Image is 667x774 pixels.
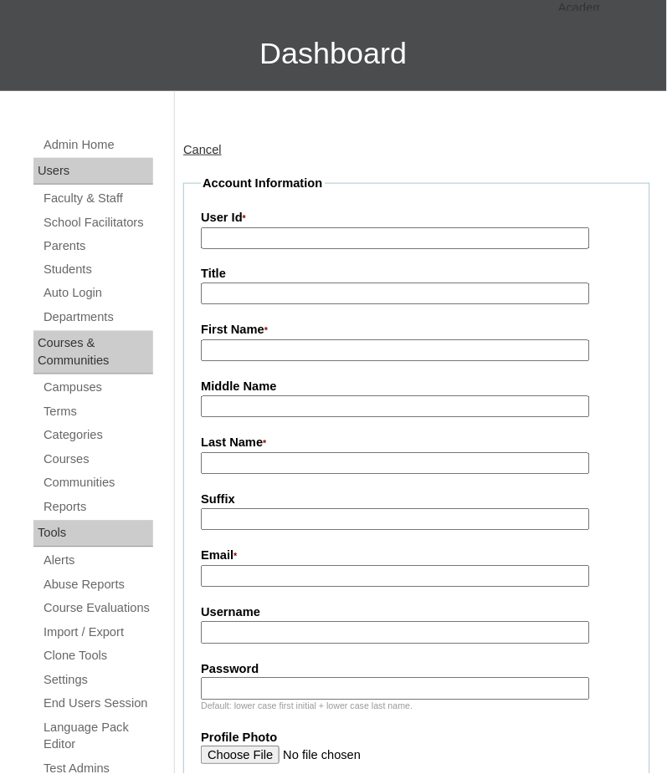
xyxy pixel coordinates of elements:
[42,473,153,494] a: Communities
[201,379,633,396] label: Middle Name
[201,209,633,227] label: User Id
[33,521,153,547] div: Tools
[42,718,153,756] a: Language Pack Editor
[42,450,153,471] a: Courses
[42,694,153,715] a: End Users Session
[42,670,153,691] a: Settings
[42,425,153,446] a: Categories
[201,700,633,713] div: Default: lower case first initial + lower case last name.
[33,158,153,185] div: Users
[42,378,153,399] a: Campuses
[33,331,153,374] div: Courses & Communities
[8,16,659,91] h3: Dashboard
[201,435,633,453] label: Last Name
[42,575,153,596] a: Abuse Reports
[42,598,153,619] a: Course Evaluations
[42,212,153,233] a: School Facilitators
[183,143,222,156] a: Cancel
[42,402,153,423] a: Terms
[201,266,633,283] label: Title
[42,188,153,209] a: Faculty & Staff
[42,497,153,518] a: Reports
[42,623,153,644] a: Import / Export
[201,175,324,192] legend: Account Information
[42,646,153,667] a: Clone Tools
[42,283,153,304] a: Auto Login
[42,551,153,572] a: Alerts
[201,730,633,747] label: Profile Photo
[201,604,633,622] label: Username
[42,135,153,155] a: Admin Home
[201,661,633,679] label: Password
[201,491,633,509] label: Suffix
[42,260,153,281] a: Students
[201,322,633,340] label: First Name
[42,236,153,257] a: Parents
[201,547,633,566] label: Email
[42,308,153,328] a: Departments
